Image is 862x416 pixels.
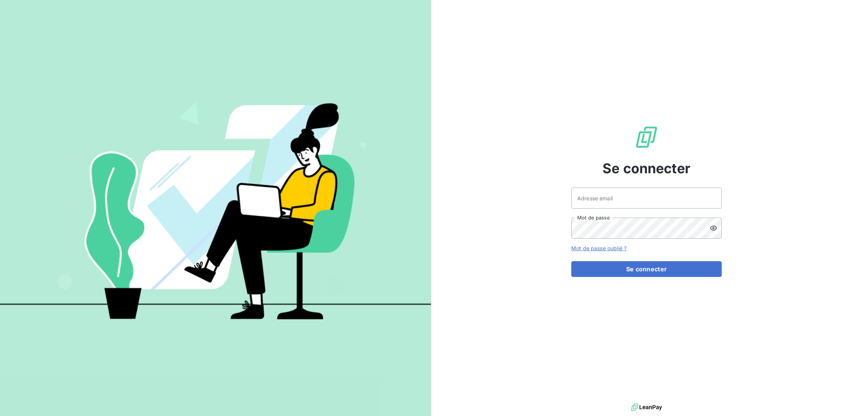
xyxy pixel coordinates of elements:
[631,402,662,413] img: logo
[634,125,659,149] img: Logo LeanPay
[571,245,627,251] a: Mot de passe oublié ?
[571,188,722,209] input: placeholder
[602,158,691,179] span: Se connecter
[571,261,722,277] button: Se connecter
